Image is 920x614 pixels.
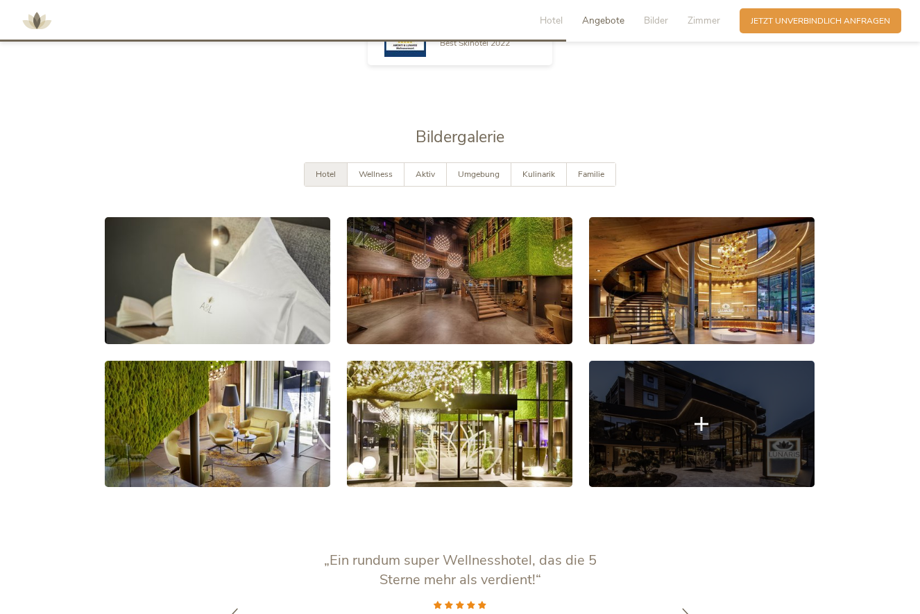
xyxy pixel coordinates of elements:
span: Hotel [316,169,336,180]
span: Angebote [582,14,624,27]
span: Kulinarik [522,169,555,180]
span: Hotel [540,14,563,27]
span: Jetzt unverbindlich anfragen [751,15,890,27]
span: Bildergalerie [416,126,504,148]
span: Bilder [644,14,668,27]
span: „Ein rundum super Wellnesshotel, das die 5 Sterne mehr als verdient!“ [324,551,597,589]
span: Wellness [359,169,393,180]
span: Best Skihotel 2022 [440,37,510,49]
a: AMONTI & LUNARIS Wellnessresort [16,17,58,24]
span: Familie [578,169,604,180]
span: Zimmer [688,14,720,27]
span: Aktiv [416,169,435,180]
span: Umgebung [458,169,500,180]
